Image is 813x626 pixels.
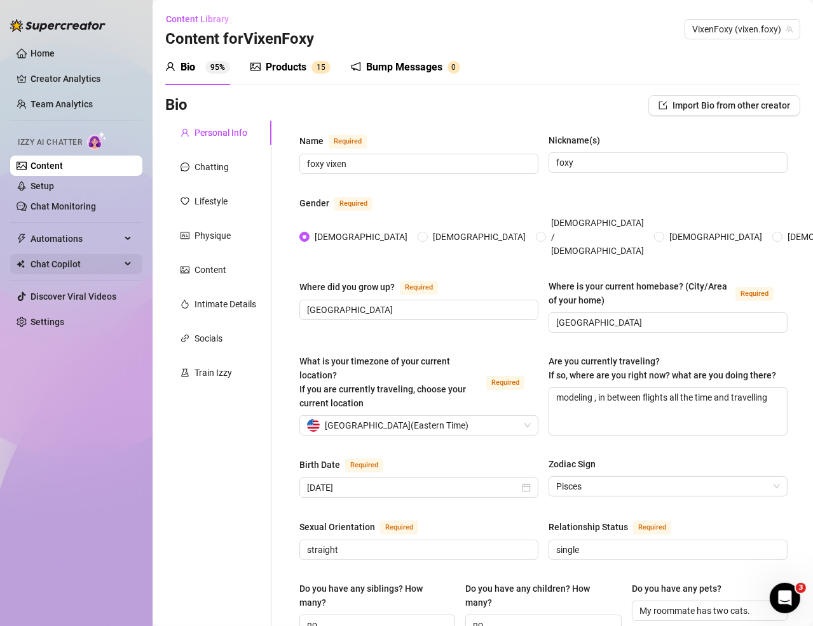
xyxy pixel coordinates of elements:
[195,297,256,311] div: Intimate Details
[486,376,524,390] span: Required
[549,520,628,534] div: Relationship Status
[549,133,609,147] label: Nickname(s)
[549,133,600,147] div: Nickname(s)
[692,20,793,39] span: VixenFoxy (vixen.foxy)
[556,316,777,330] input: Where is your current homebase? (City/Area of your home)
[549,279,788,307] label: Where is your current homebase? (City/Area of your home)
[195,160,229,174] div: Chatting
[181,300,189,309] span: fire
[181,265,189,274] span: picture
[165,9,239,29] button: Content Library
[428,230,531,244] span: [DEMOGRAPHIC_DATA]
[195,194,228,208] div: Lifestyle
[195,331,222,345] div: Socials
[181,231,189,240] span: idcard
[770,583,800,613] iframe: Intercom live chat
[735,287,774,301] span: Required
[165,62,175,72] span: user
[549,388,787,435] textarea: modeling , in between flights all the time and travelling
[351,62,361,72] span: notification
[31,48,55,58] a: Home
[31,161,63,171] a: Content
[250,62,261,72] span: picture
[786,25,793,33] span: team
[195,229,231,243] div: Physique
[465,582,612,609] div: Do you have any children? How many?
[659,101,667,110] span: import
[181,128,189,137] span: user
[195,263,226,277] div: Content
[181,334,189,343] span: link
[311,61,331,74] sup: 15
[31,229,121,249] span: Automations
[673,100,790,110] span: Import Bio from other creator
[796,583,806,593] span: 3
[549,519,685,535] label: Relationship Status
[549,457,596,471] div: Zodiac Sign
[17,234,27,244] span: thunderbolt
[31,69,132,89] a: Creator Analytics
[556,543,777,557] input: Relationship Status
[307,481,519,495] input: Birth Date
[299,279,452,295] label: Where did you grow up?
[10,19,106,32] img: logo-BBDzfeDw.svg
[87,131,107,150] img: AI Chatter
[325,416,468,435] span: [GEOGRAPHIC_DATA] ( Eastern Time )
[549,279,730,307] div: Where is your current homebase? (City/Area of your home)
[299,520,375,534] div: Sexual Orientation
[299,134,324,148] div: Name
[299,519,432,535] label: Sexual Orientation
[307,157,528,171] input: Name
[549,356,776,380] span: Are you currently traveling? If so, where are you right now? what are you doing there?
[299,196,329,210] div: Gender
[299,133,381,149] label: Name
[329,135,367,149] span: Required
[166,14,229,24] span: Content Library
[31,99,93,109] a: Team Analytics
[648,95,800,116] button: Import Bio from other creator
[31,291,116,302] a: Discover Viral Videos
[400,281,438,295] span: Required
[366,60,442,75] div: Bump Messages
[165,95,188,116] h3: Bio
[546,216,649,258] span: [DEMOGRAPHIC_DATA] / [DEMOGRAPHIC_DATA]
[632,582,721,596] div: Do you have any pets?
[299,356,466,408] span: What is your timezone of your current location? If you are currently traveling, choose your curre...
[31,201,96,211] a: Chat Monitoring
[205,61,230,74] sup: 95%
[334,197,372,211] span: Required
[345,458,383,472] span: Required
[639,604,777,618] input: Do you have any pets?
[380,521,418,535] span: Required
[465,582,621,609] label: Do you have any children? How many?
[181,197,189,206] span: heart
[664,230,767,244] span: [DEMOGRAPHIC_DATA]
[299,196,386,211] label: Gender
[31,317,64,327] a: Settings
[317,63,321,72] span: 1
[321,63,325,72] span: 5
[556,477,780,496] span: Pisces
[181,163,189,171] span: message
[17,260,25,269] img: Chat Copilot
[266,60,306,75] div: Products
[18,137,82,149] span: Izzy AI Chatter
[307,543,528,557] input: Sexual Orientation
[299,458,340,472] div: Birth Date
[447,61,460,74] sup: 0
[556,156,777,170] input: Nickname(s)
[181,368,189,377] span: experiment
[195,126,247,140] div: Personal Info
[632,582,730,596] label: Do you have any pets?
[307,303,528,317] input: Where did you grow up?
[165,29,314,50] h3: Content for VixenFoxy
[299,457,397,472] label: Birth Date
[307,419,320,432] img: us
[195,366,232,380] div: Train Izzy
[299,280,395,294] div: Where did you grow up?
[549,457,605,471] label: Zodiac Sign
[310,230,413,244] span: [DEMOGRAPHIC_DATA]
[31,181,54,191] a: Setup
[181,60,195,75] div: Bio
[31,254,121,274] span: Chat Copilot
